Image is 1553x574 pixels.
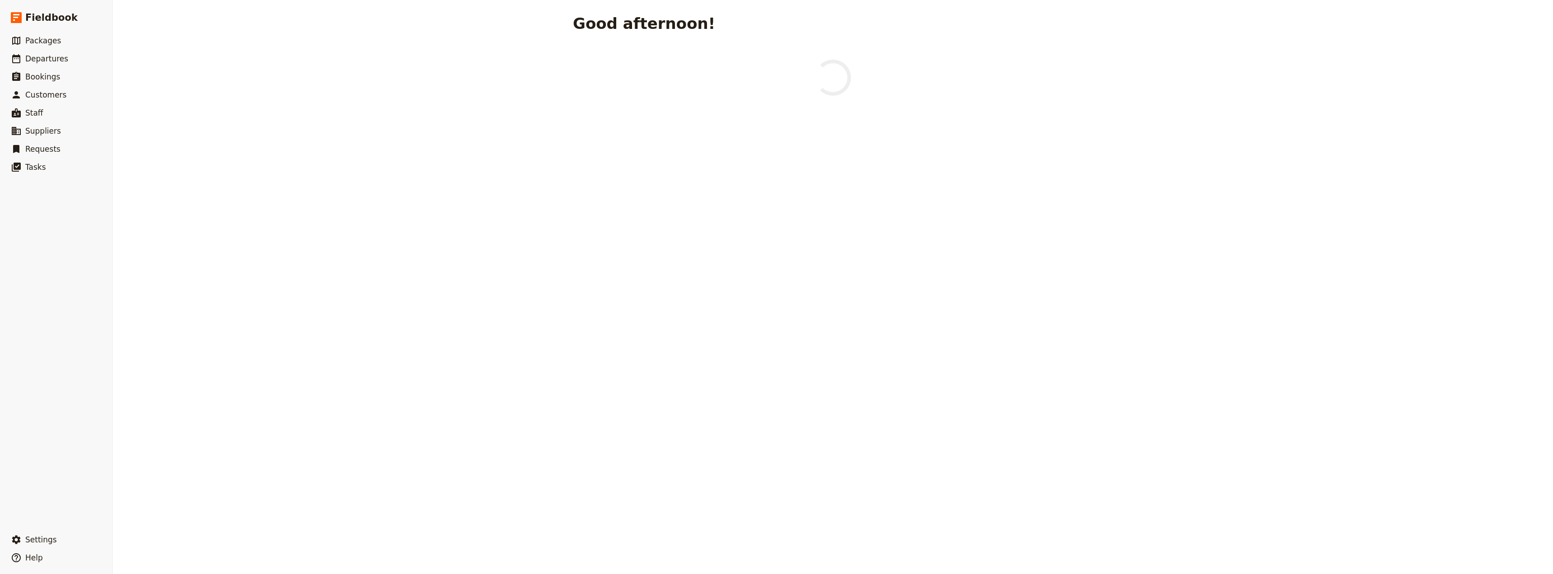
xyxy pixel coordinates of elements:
[25,108,43,117] span: Staff
[25,553,43,562] span: Help
[25,126,61,135] span: Suppliers
[25,535,57,544] span: Settings
[573,14,715,33] h1: Good afternoon!
[25,163,46,172] span: Tasks
[25,90,66,99] span: Customers
[25,36,61,45] span: Packages
[25,145,60,154] span: Requests
[25,72,60,81] span: Bookings
[25,11,78,24] span: Fieldbook
[25,54,68,63] span: Departures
